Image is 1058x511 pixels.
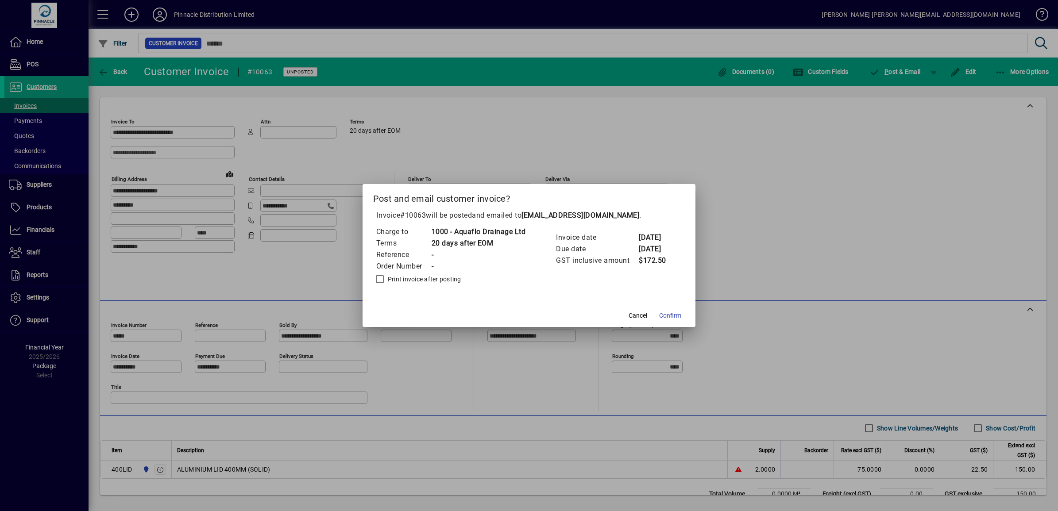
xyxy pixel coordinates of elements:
td: Charge to [376,226,431,238]
td: - [431,249,526,261]
td: Order Number [376,261,431,272]
td: Invoice date [556,232,638,243]
h2: Post and email customer invoice? [363,184,696,210]
td: [DATE] [638,232,674,243]
b: [EMAIL_ADDRESS][DOMAIN_NAME] [521,211,639,219]
span: #10063 [400,211,426,219]
button: Cancel [624,307,652,323]
td: 20 days after EOM [431,238,526,249]
span: and emailed to [472,211,639,219]
td: Reference [376,249,431,261]
td: - [431,261,526,272]
td: GST inclusive amount [556,255,638,266]
td: Due date [556,243,638,255]
label: Print invoice after posting [386,275,461,284]
p: Invoice will be posted . [373,210,685,221]
td: $172.50 [638,255,674,266]
td: Terms [376,238,431,249]
td: [DATE] [638,243,674,255]
td: 1000 - Aquaflo Drainage Ltd [431,226,526,238]
button: Confirm [656,307,685,323]
span: Cancel [629,311,647,320]
span: Confirm [659,311,681,320]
